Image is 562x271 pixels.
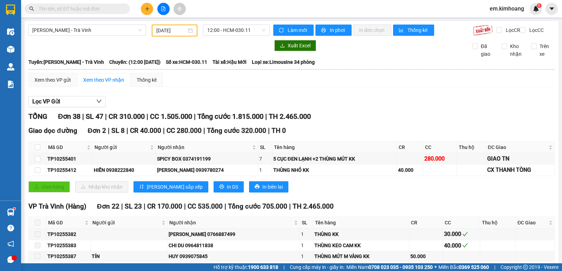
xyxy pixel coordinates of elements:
[166,58,207,66] span: Số xe: HCM-030.11
[459,264,489,270] strong: 0369 525 060
[368,264,433,270] strong: 0708 023 035 - 0935 103 250
[227,183,238,191] span: In DS
[314,252,407,260] div: THÙNG MÚT M VÀNG KK
[488,143,547,151] span: ĐC Giao
[346,263,433,271] span: Miền Nam
[169,252,299,260] div: HUY 0939075845
[330,26,346,34] span: In phơi
[7,209,14,216] img: warehouse-icon
[424,154,456,163] div: 280.000
[268,127,270,135] span: |
[249,181,288,192] button: printerIn biên lai
[174,3,186,15] button: aim
[213,58,247,66] span: Tài xế: Hậu Mới
[169,242,299,249] div: CHI DU 0964811838
[301,252,312,260] div: 1
[207,127,266,135] span: Tổng cước 320.000
[444,230,479,238] div: 30.000
[272,127,286,135] span: TH 0
[494,263,495,271] span: |
[423,142,457,153] th: CC
[166,127,202,135] span: CC 280.000
[47,155,91,163] div: TP10255401
[248,264,278,270] strong: 1900 633 818
[538,3,540,8] span: 1
[83,76,124,84] div: Xem theo VP nhận
[47,166,91,174] div: TP10255412
[7,28,14,35] img: warehouse-icon
[273,166,396,174] div: THÙNG NHỎ KK
[109,58,161,66] span: Chuyến: (12:00 [DATE])
[321,28,327,33] span: printer
[46,251,91,262] td: TP10255387
[32,97,60,106] span: Lọc VP Gửi
[47,252,89,260] div: TP10255387
[487,165,553,174] div: CX THANH TÒNG
[194,112,196,121] span: |
[130,127,161,135] span: CR 40.000
[7,256,14,263] span: message
[398,166,422,174] div: 40.000
[7,225,14,231] span: question-circle
[207,25,265,35] span: 12:00 - HCM-030.11
[139,184,144,190] span: sort-ascending
[487,154,553,163] div: GIAO TN
[92,263,166,271] div: [DEMOGRAPHIC_DATA]
[410,252,442,260] div: 50.000
[537,3,542,8] sup: 1
[82,112,84,121] span: |
[169,263,299,271] div: QUYÊN (PHƯỚC THỦY) 0906775466
[29,6,34,11] span: search
[484,4,530,13] span: em.kimhoang
[121,202,123,210] span: |
[537,42,555,58] span: Trên xe
[259,155,271,163] div: 7
[125,202,142,210] span: SL 23
[545,3,558,15] button: caret-down
[28,112,47,121] span: TỔNG
[157,166,257,174] div: [PERSON_NAME] 0939780274
[478,42,496,58] span: Đã giao
[255,184,260,190] span: printer
[7,63,14,70] img: warehouse-icon
[28,96,106,107] button: Lọc VP Gửi
[28,202,86,210] span: VP Trà Vinh (Hàng)
[111,127,125,135] span: SL 8
[169,230,299,238] div: [PERSON_NAME] 0766887499
[473,25,493,36] img: 9k=
[46,153,93,164] td: TP10255401
[443,217,480,229] th: CC
[7,46,14,53] img: warehouse-icon
[146,112,148,121] span: |
[108,127,110,135] span: |
[94,166,155,174] div: HIỀN 0938222840
[96,99,102,104] span: down
[409,217,443,229] th: CR
[7,240,14,247] span: notification
[109,112,145,121] span: CR 310.000
[141,3,153,15] button: plus
[224,202,226,210] span: |
[462,231,468,237] span: check
[133,181,208,192] button: sort-ascending[PERSON_NAME] sắp xếp
[258,142,272,153] th: SL
[399,28,405,33] span: bar-chart
[6,5,15,15] img: logo-vxr
[314,242,407,249] div: THÙNG KEO CAM KK
[549,6,555,12] span: caret-down
[393,25,434,36] button: bar-chartThống kê
[273,25,314,36] button: syncLàm mới
[46,164,93,176] td: TP10255412
[533,6,539,12] img: icon-new-feature
[203,127,205,135] span: |
[145,6,150,11] span: plus
[47,263,89,271] div: TP10255388
[293,202,334,210] span: TH 2.465.000
[228,202,287,210] span: Tổng cước 705.000
[219,184,224,190] span: printer
[289,202,291,210] span: |
[523,265,528,270] span: copyright
[28,181,70,192] button: uploadGiao hàng
[46,229,91,240] td: TP10255382
[188,202,223,210] span: CC 535.000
